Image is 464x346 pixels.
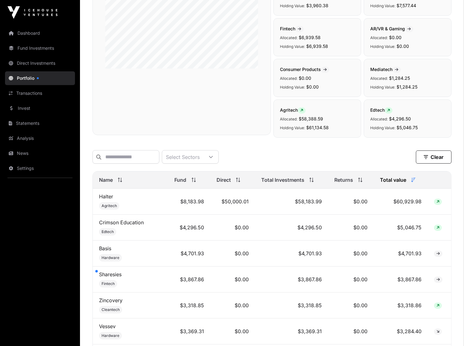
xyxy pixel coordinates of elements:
[334,176,353,184] span: Returns
[102,255,119,260] span: Hardware
[370,67,401,72] span: Mediatech
[162,150,203,163] div: Select Sectors
[370,3,395,8] span: Holding Value:
[175,176,187,184] span: Fund
[328,293,374,318] td: $0.00
[255,293,328,318] td: $3,318.85
[299,75,311,81] span: $0.00
[102,307,120,312] span: Cleantech
[5,101,75,115] a: Invest
[210,215,255,241] td: $0.00
[280,35,297,40] span: Allocated:
[5,146,75,160] a: News
[255,215,328,241] td: $4,296.50
[374,293,428,318] td: $3,318.86
[389,116,411,121] span: $4,296.50
[370,26,413,31] span: AR/VR & Gaming
[5,86,75,100] a: Transactions
[370,35,388,40] span: Allocated:
[255,318,328,344] td: $3,369.31
[168,293,211,318] td: $3,318.85
[280,3,305,8] span: Holding Value:
[374,215,428,241] td: $5,046.75
[374,267,428,293] td: $3,867.86
[306,84,319,89] span: $0.00
[328,241,374,267] td: $0.00
[99,245,111,252] a: Basis
[280,26,304,31] span: Fintech
[397,3,416,8] span: $7,577.44
[280,125,305,130] span: Holding Value:
[5,161,75,175] a: Settings
[328,318,374,344] td: $0.00
[210,293,255,318] td: $0.00
[102,203,117,208] span: Agritech
[5,131,75,145] a: Analysis
[280,117,297,121] span: Allocated:
[280,107,306,113] span: Agritech
[102,229,114,234] span: Edtech
[168,267,211,293] td: $3,867.86
[370,85,395,89] span: Holding Value:
[99,297,122,303] a: Zincovery
[433,316,464,346] iframe: Chat Widget
[397,43,409,49] span: $0.00
[380,176,406,184] span: Total value
[370,107,392,113] span: Edtech
[328,267,374,293] td: $0.00
[5,116,75,130] a: Statements
[255,189,328,215] td: $58,183.99
[210,267,255,293] td: $0.00
[280,67,329,72] span: Consumer Products
[99,193,113,200] a: Halter
[168,318,211,344] td: $3,369.31
[328,215,374,241] td: $0.00
[255,267,328,293] td: $3,867.86
[255,241,328,267] td: $4,701.93
[217,176,231,184] span: Direct
[168,215,211,241] td: $4,296.50
[99,271,122,277] a: Sharesies
[370,44,395,49] span: Holding Value:
[389,35,402,40] span: $0.00
[280,76,297,81] span: Allocated:
[374,318,428,344] td: $3,284.40
[261,176,304,184] span: Total Investments
[99,176,113,184] span: Name
[370,76,388,81] span: Allocated:
[299,35,321,40] span: $6,939.58
[374,241,428,267] td: $4,701.93
[370,117,388,121] span: Allocated:
[280,44,305,49] span: Holding Value:
[280,85,305,89] span: Holding Value:
[374,189,428,215] td: $60,929.98
[328,189,374,215] td: $0.00
[306,3,328,8] span: $3,960.38
[416,150,452,164] button: Clear
[5,41,75,55] a: Fund Investments
[306,43,328,49] span: $6,939.58
[102,281,115,286] span: Fintech
[397,84,417,89] span: $1,284.25
[5,71,75,85] a: Portfolio
[210,189,255,215] td: $50,000.01
[210,241,255,267] td: $0.00
[5,26,75,40] a: Dashboard
[389,75,410,81] span: $1,284.25
[306,125,329,130] span: $61,134.58
[168,189,211,215] td: $8,183.98
[370,125,395,130] span: Holding Value:
[5,56,75,70] a: Direct Investments
[102,333,119,338] span: Hardware
[168,241,211,267] td: $4,701.93
[99,323,116,329] a: Vessev
[397,125,418,130] span: $5,046.75
[99,219,144,226] a: Crimson Education
[299,116,323,121] span: $58,388.59
[210,318,255,344] td: $0.00
[7,6,57,19] img: Icehouse Ventures Logo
